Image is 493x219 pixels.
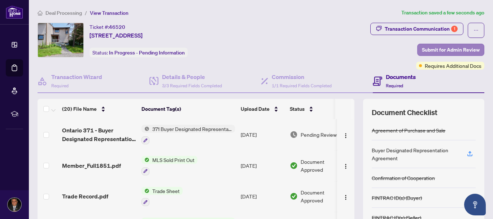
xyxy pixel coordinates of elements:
span: Deal Processing [45,10,82,16]
h4: Documents [386,73,416,81]
span: View Transaction [90,10,128,16]
span: Document Approved [301,158,345,174]
span: (20) File Name [62,105,97,113]
span: 371 Buyer Designated Representation Agreement - Authority for Purchase or Lease [149,125,235,133]
h4: Transaction Wizard [51,73,102,81]
div: Confirmation of Cooperation [372,174,435,182]
img: Status Icon [141,125,149,133]
article: Transaction saved a few seconds ago [401,9,484,17]
h4: Details & People [162,73,222,81]
span: MLS Sold Print Out [149,156,197,164]
div: Ticket #: [90,23,125,31]
span: Ontario 371 - Buyer Designated Representation Agreement - Authority for Purchase or Lease 3.pdf [62,126,136,143]
img: Document Status [290,131,298,139]
span: ellipsis [474,28,479,33]
button: Status IconMLS Sold Print Out [141,156,197,175]
button: Status Icon371 Buyer Designated Representation Agreement - Authority for Purchase or Lease [141,125,235,144]
th: Document Tag(s) [139,99,238,119]
span: 1/1 Required Fields Completed [272,83,332,88]
img: logo [6,5,23,19]
span: [STREET_ADDRESS] [90,31,143,40]
button: Logo [340,160,352,171]
span: Required [386,83,403,88]
span: Upload Date [241,105,270,113]
button: Transaction Communication1 [370,23,463,35]
button: Logo [340,129,352,140]
div: FINTRAC ID(s) (Buyer) [372,194,422,202]
th: Upload Date [238,99,287,119]
span: Submit for Admin Review [422,44,480,56]
span: Trade Record.pdf [62,192,108,201]
td: [DATE] [238,119,287,150]
button: Logo [340,190,352,202]
span: Trade Sheet [149,187,183,195]
th: Status [287,99,348,119]
img: Status Icon [141,156,149,164]
button: Open asap [464,194,486,215]
span: Status [290,105,305,113]
span: 46520 [109,24,125,30]
span: home [38,10,43,16]
div: Agreement of Purchase and Sale [372,126,445,134]
td: [DATE] [238,150,287,181]
div: Buyer Designated Representation Agreement [372,146,458,162]
img: Status Icon [141,187,149,195]
span: Pending Review [301,131,337,139]
img: Document Status [290,162,298,170]
span: Document Checklist [372,108,437,118]
h4: Commission [272,73,332,81]
span: Member_Full1851.pdf [62,161,121,170]
div: Status: [90,48,188,57]
span: Required [51,83,69,88]
img: Profile Icon [8,198,21,211]
li: / [85,9,87,17]
img: Document Status [290,192,298,200]
th: (20) File Name [59,99,139,119]
span: Document Approved [301,188,345,204]
td: [DATE] [238,181,287,212]
div: Transaction Communication [385,23,458,35]
span: In Progress - Pending Information [109,49,185,56]
button: Submit for Admin Review [417,44,484,56]
span: Requires Additional Docs [425,62,481,70]
img: Logo [343,194,349,200]
img: Logo [343,163,349,169]
button: Status IconTrade Sheet [141,187,183,206]
img: Logo [343,133,349,139]
img: IMG-X12289830_1.jpg [38,23,83,57]
span: 3/3 Required Fields Completed [162,83,222,88]
div: 1 [451,26,458,32]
